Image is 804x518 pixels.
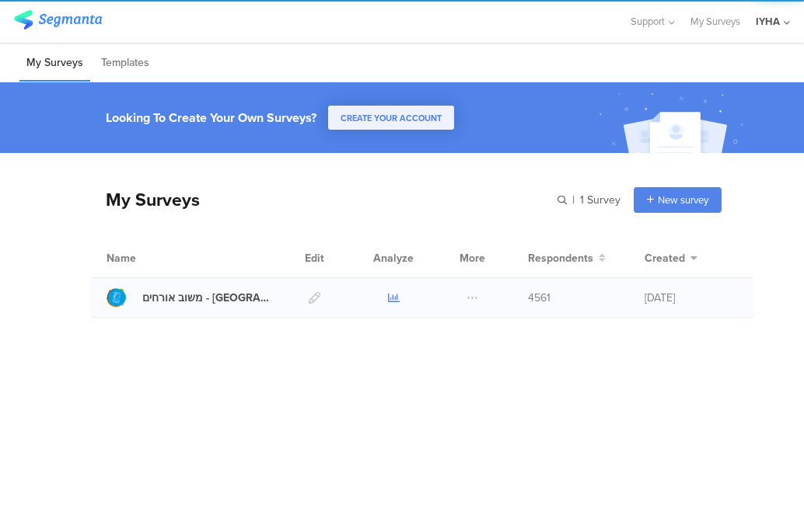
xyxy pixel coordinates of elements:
[570,192,577,208] span: |
[370,238,417,277] div: Analyze
[142,290,274,306] div: משוב אורחים - בית שאן
[298,238,331,277] div: Edit
[328,106,454,130] button: CREATE YOUR ACCOUNT
[341,112,442,124] span: CREATE YOUR ACCOUNT
[645,290,738,306] div: [DATE]
[107,250,200,266] div: Name
[106,109,316,127] div: Looking To Create Your Own Surveys?
[94,45,156,82] li: Templates
[645,250,685,266] span: Created
[14,10,102,30] img: segmanta logo
[593,87,753,158] img: create_account_image.svg
[107,287,274,308] a: משוב אורחים - [GEOGRAPHIC_DATA]
[528,290,551,306] span: 4561
[528,250,593,266] span: Respondents
[456,238,489,277] div: More
[645,250,697,266] button: Created
[580,192,620,208] span: 1 Survey
[19,45,90,82] li: My Surveys
[631,14,665,29] span: Support
[90,186,200,213] div: My Surveys
[658,193,708,207] span: New survey
[756,14,780,29] div: IYHA
[528,250,606,266] button: Respondents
